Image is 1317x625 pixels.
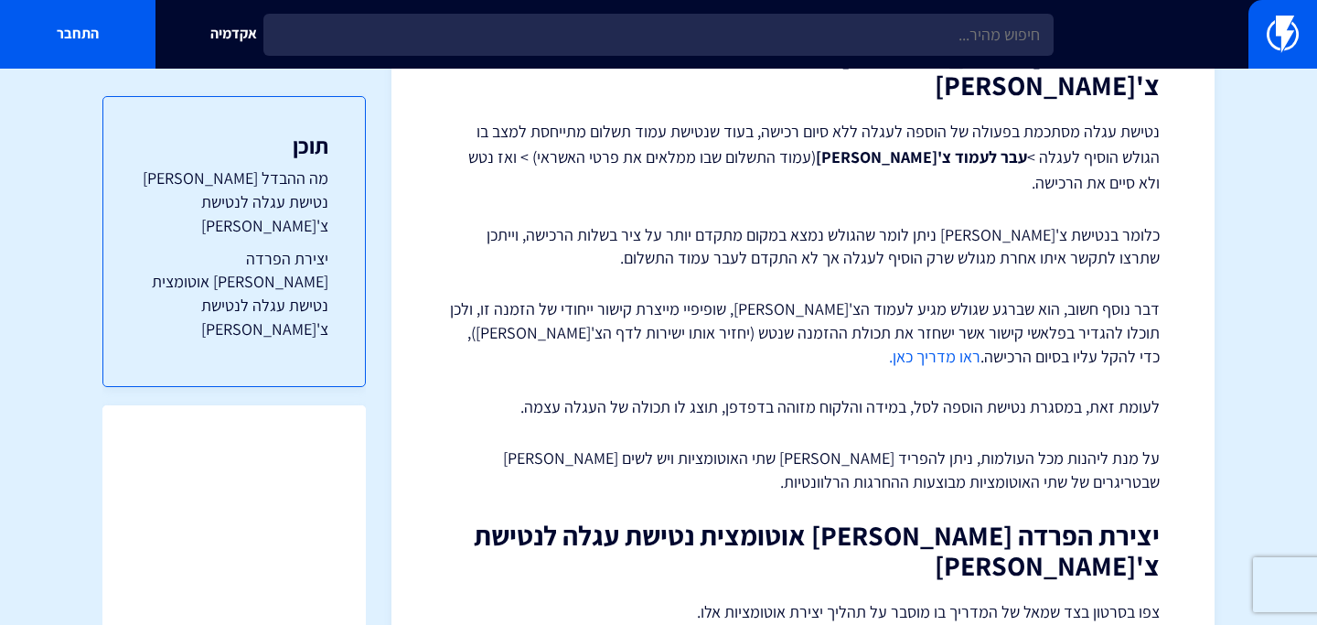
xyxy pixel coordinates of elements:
input: חיפוש מהיר... [263,14,1054,56]
h3: תוכן [140,134,328,157]
a: יצירת הפרדה [PERSON_NAME] אוטומצית נטישת עגלה לנטישת צ'[PERSON_NAME] [140,247,328,341]
p: כלומר בנטישת צ'[PERSON_NAME] ניתן לומר שהגולש נמצא במקום מתקדם יותר על ציר בשלות הרכישה, וייתכן ש... [446,223,1160,270]
h2: יצירת הפרדה [PERSON_NAME] אוטומצית נטישת עגלה לנטישת צ'[PERSON_NAME] [446,521,1160,581]
p: נטישת עגלה מסתכמת בפעולה של הוספה לעגלה ללא סיום רכישה, בעוד שנטישת עמוד תשלום מתייחסת למצב בו הג... [446,119,1160,196]
p: צפו בסרטון בצד שמאל של המדריך בו מוסבר על תהליך יצירת אוטומציות אלו. [446,599,1160,625]
p: לעומת זאת, במסגרת נטישת הוספה לסל, במידה והלקוח מזוהה בדפדפן, תוצג לו תכולה של העגלה עצמה. [446,395,1160,419]
a: מה ההבדל [PERSON_NAME] נטישת עגלה לנטישת צ'[PERSON_NAME] [140,167,328,237]
a: ראו מדריך כאן. [889,346,980,367]
strong: עבר לעמוד צ'[PERSON_NAME] [816,146,1027,167]
h2: מה ההבדל [PERSON_NAME] נטישת עגלה לנטישת צ'[PERSON_NAME] [446,40,1160,101]
p: דבר נוסף חשוב, הוא שברגע שגולש מגיע לעמוד הצ'[PERSON_NAME], שופיפיי מייצרת קישור ייחודי של הזמנה ... [446,297,1160,368]
p: על מנת ליהנות מכל העולמות, ניתן להפריד [PERSON_NAME] שתי האוטומציות ויש לשים [PERSON_NAME] שבטריג... [446,447,1160,493]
